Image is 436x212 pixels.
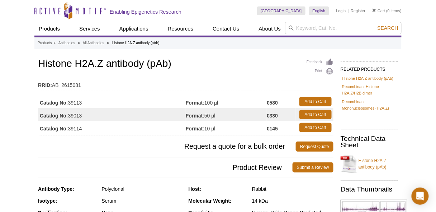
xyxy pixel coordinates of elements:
a: All Antibodies [83,40,104,46]
div: Polyclonal [101,186,183,192]
li: Histone H2A.Z antibody (pAb) [112,41,160,45]
a: Histone H2A.Z antibody (pAb) [342,75,393,82]
h2: Data Thumbnails [341,186,398,193]
a: Add to Cart [299,110,332,119]
img: Your Cart [373,9,376,12]
a: Contact Us [208,22,243,36]
a: Login [336,8,346,13]
a: [GEOGRAPHIC_DATA] [257,6,305,15]
li: » [107,41,109,45]
strong: €145 [267,125,278,132]
strong: Molecular Weight: [189,198,232,204]
h2: Technical Data Sheet [341,135,398,148]
strong: Antibody Type: [38,186,74,192]
strong: Format: [186,100,204,106]
td: 10 µl [186,121,267,134]
td: 100 µl [186,95,267,108]
a: Histone H2A.Z antibody (pAb) [341,153,398,175]
a: Add to Cart [299,97,332,106]
strong: Catalog No: [40,112,68,119]
strong: Host: [189,186,202,192]
a: Submit a Review [293,162,333,172]
h1: Histone H2A.Z antibody (pAb) [38,58,333,70]
td: 39114 [38,121,186,134]
li: | [348,6,349,15]
a: Recombinant Histone H2A.Z/H2B dimer [342,83,397,96]
input: Keyword, Cat. No. [285,22,402,34]
strong: Catalog No: [40,125,68,132]
a: Antibodies [58,40,75,46]
a: Add to Cart [299,123,332,132]
td: AB_2615081 [38,78,333,89]
a: Recombinant Mononucleosomes (H2A.Z) [342,98,397,111]
a: Resources [163,22,198,36]
a: Products [34,22,64,36]
a: English [309,6,329,15]
td: 50 µl [186,108,267,121]
div: 14 kDa [252,198,333,204]
div: Open Intercom Messenger [412,188,429,205]
a: Feedback [307,58,333,66]
span: Search [378,25,398,31]
a: Services [75,22,104,36]
strong: €580 [267,100,278,106]
strong: Catalog No: [40,100,68,106]
a: Request Quote [296,142,333,152]
a: Cart [373,8,385,13]
strong: Format: [186,112,204,119]
div: Serum [101,198,183,204]
span: Request a quote for a bulk order [38,142,296,152]
strong: RRID: [38,82,52,88]
a: Register [351,8,365,13]
h2: RELATED PRODUCTS [341,61,398,74]
strong: Format: [186,125,204,132]
h2: Enabling Epigenetics Research [110,9,181,15]
td: 39113 [38,95,186,108]
div: Rabbit [252,186,333,192]
strong: €330 [267,112,278,119]
li: (0 items) [373,6,402,15]
button: Search [375,25,401,31]
a: About Us [255,22,285,36]
td: 39013 [38,108,186,121]
strong: Isotype: [38,198,57,204]
li: » [78,41,80,45]
a: Products [38,40,52,46]
a: Print [307,68,333,76]
a: Applications [115,22,153,36]
span: Product Review [38,162,293,172]
li: » [53,41,56,45]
